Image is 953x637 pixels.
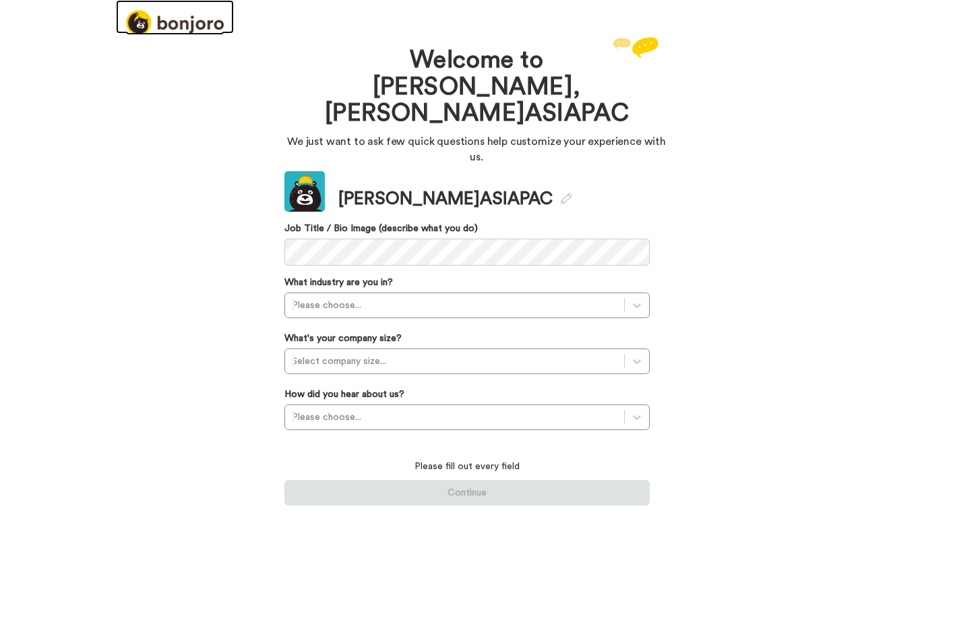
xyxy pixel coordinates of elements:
img: reply.svg [613,37,658,58]
p: We just want to ask few quick questions help customize your experience with us. [284,134,669,165]
label: Job Title / Bio Image (describe what you do) [284,222,650,235]
button: Continue [284,480,650,506]
label: What industry are you in? [284,276,393,289]
div: [PERSON_NAME]ASIAPAC [338,187,572,212]
h1: Welcome to [PERSON_NAME], [PERSON_NAME]ASIAPAC [325,47,628,127]
label: What's your company size? [284,332,402,345]
img: logo_full.png [126,10,224,35]
p: Please fill out every field [284,460,650,473]
label: How did you hear about us? [284,388,404,401]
